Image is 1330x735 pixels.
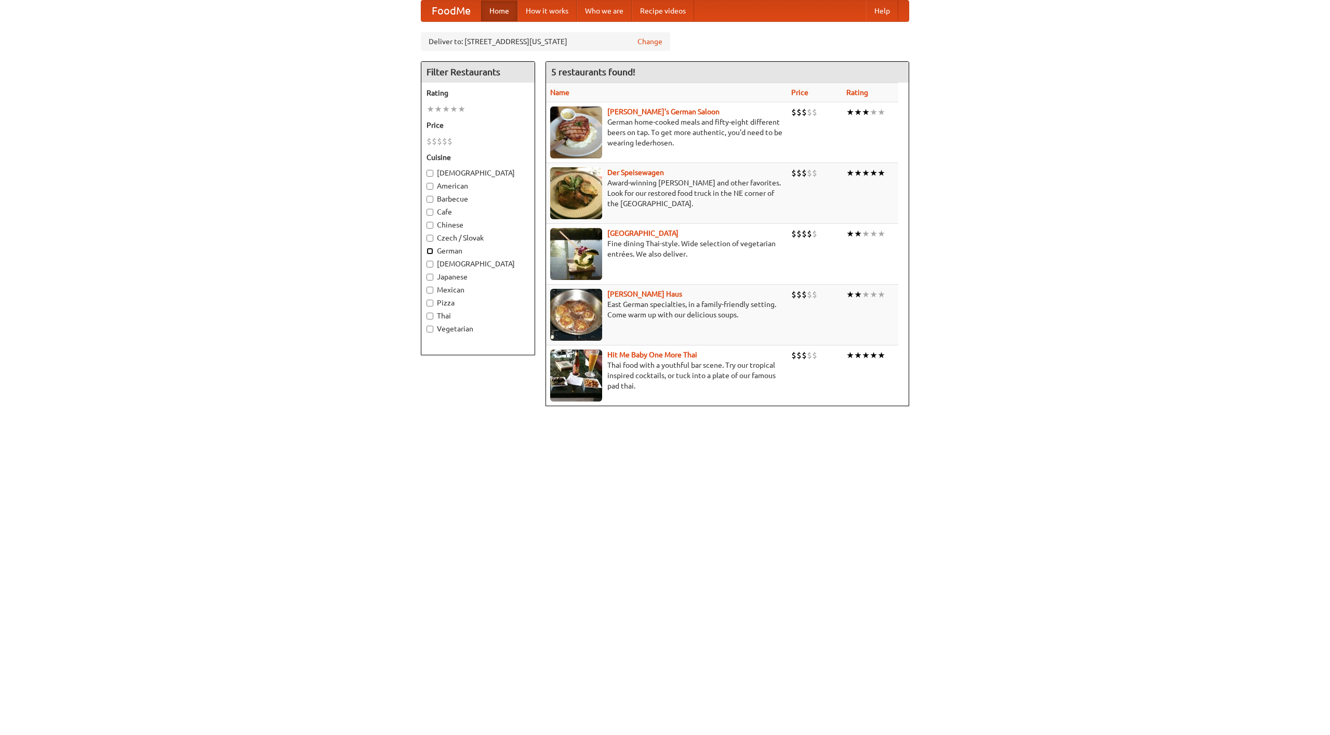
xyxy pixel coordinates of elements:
a: Home [481,1,517,21]
li: $ [442,136,447,147]
li: ★ [877,167,885,179]
li: $ [796,106,802,118]
li: $ [791,228,796,239]
li: $ [812,106,817,118]
li: $ [812,228,817,239]
li: $ [796,228,802,239]
li: $ [427,136,432,147]
a: How it works [517,1,577,21]
li: ★ [862,167,870,179]
div: Deliver to: [STREET_ADDRESS][US_STATE] [421,32,670,51]
li: ★ [854,106,862,118]
b: [PERSON_NAME]'s German Saloon [607,108,720,116]
a: Der Speisewagen [607,168,664,177]
label: [DEMOGRAPHIC_DATA] [427,259,529,269]
li: $ [807,289,812,300]
p: Thai food with a youthful bar scene. Try our tropical inspired cocktails, or tuck into a plate of... [550,360,783,391]
a: [GEOGRAPHIC_DATA] [607,229,679,237]
a: FoodMe [421,1,481,21]
li: ★ [442,103,450,115]
p: Fine dining Thai-style. Wide selection of vegetarian entrées. We also deliver. [550,238,783,259]
a: Rating [846,88,868,97]
li: $ [796,167,802,179]
li: $ [812,289,817,300]
li: ★ [854,350,862,361]
p: German home-cooked meals and fifty-eight different beers on tap. To get more authentic, you'd nee... [550,117,783,148]
h5: Cuisine [427,152,529,163]
li: $ [791,289,796,300]
label: Chinese [427,220,529,230]
p: East German specialties, in a family-friendly setting. Come warm up with our delicious soups. [550,299,783,320]
label: Czech / Slovak [427,233,529,243]
li: ★ [434,103,442,115]
h4: Filter Restaurants [421,62,535,83]
input: Thai [427,313,433,319]
a: Recipe videos [632,1,694,21]
a: Change [637,36,662,47]
input: Chinese [427,222,433,229]
input: Pizza [427,300,433,306]
label: German [427,246,529,256]
a: Help [866,1,898,21]
li: ★ [877,350,885,361]
label: Thai [427,311,529,321]
li: ★ [846,228,854,239]
li: $ [796,289,802,300]
li: $ [807,167,812,179]
li: $ [807,228,812,239]
input: Czech / Slovak [427,235,433,242]
a: Hit Me Baby One More Thai [607,351,697,359]
li: $ [791,350,796,361]
img: esthers.jpg [550,106,602,158]
li: ★ [862,289,870,300]
li: ★ [870,289,877,300]
img: satay.jpg [550,228,602,280]
li: $ [807,106,812,118]
li: ★ [870,350,877,361]
li: ★ [862,350,870,361]
input: Cafe [427,209,433,216]
a: Name [550,88,569,97]
li: ★ [854,228,862,239]
img: speisewagen.jpg [550,167,602,219]
label: Vegetarian [427,324,529,334]
h5: Price [427,120,529,130]
label: Barbecue [427,194,529,204]
li: ★ [458,103,465,115]
p: Award-winning [PERSON_NAME] and other favorites. Look for our restored food truck in the NE corne... [550,178,783,209]
li: ★ [877,106,885,118]
li: ★ [846,106,854,118]
li: $ [812,350,817,361]
li: ★ [862,228,870,239]
input: American [427,183,433,190]
img: kohlhaus.jpg [550,289,602,341]
li: ★ [854,167,862,179]
li: $ [437,136,442,147]
li: ★ [877,289,885,300]
input: [DEMOGRAPHIC_DATA] [427,261,433,268]
a: Who we are [577,1,632,21]
label: Japanese [427,272,529,282]
li: $ [791,106,796,118]
li: ★ [870,167,877,179]
label: Cafe [427,207,529,217]
input: Mexican [427,287,433,293]
li: ★ [450,103,458,115]
li: ★ [846,167,854,179]
li: ★ [870,228,877,239]
label: [DEMOGRAPHIC_DATA] [427,168,529,178]
li: $ [807,350,812,361]
li: $ [796,350,802,361]
li: $ [802,167,807,179]
li: $ [802,106,807,118]
input: Vegetarian [427,326,433,332]
li: ★ [862,106,870,118]
li: ★ [427,103,434,115]
label: American [427,181,529,191]
input: German [427,248,433,255]
input: [DEMOGRAPHIC_DATA] [427,170,433,177]
li: ★ [854,289,862,300]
